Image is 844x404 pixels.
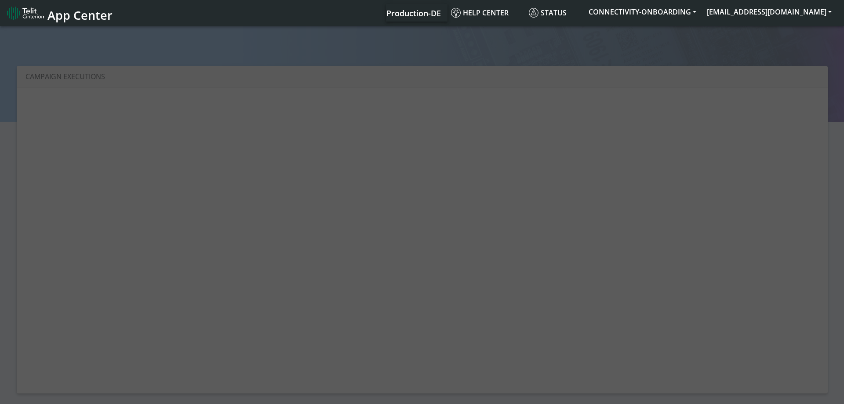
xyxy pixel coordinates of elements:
span: App Center [47,7,113,23]
img: logo-telit-cinterion-gw-new.png [7,6,44,20]
img: status.svg [529,8,538,18]
span: Production-DE [386,8,441,18]
a: Help center [447,4,525,22]
span: Status [529,8,567,18]
button: [EMAIL_ADDRESS][DOMAIN_NAME] [702,4,837,20]
a: Status [525,4,583,22]
a: App Center [7,4,111,22]
a: Your current platform instance [386,4,440,22]
span: Help center [451,8,509,18]
img: knowledge.svg [451,8,461,18]
button: CONNECTIVITY-ONBOARDING [583,4,702,20]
